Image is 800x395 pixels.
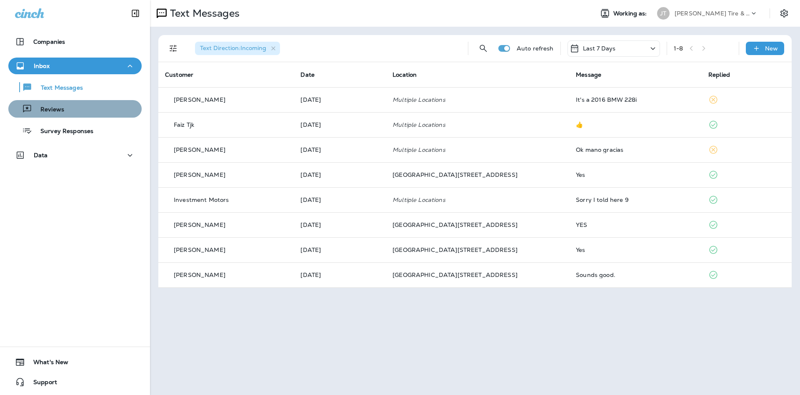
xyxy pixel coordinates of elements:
[576,272,695,278] div: Sounds good.
[174,121,194,128] p: Faiz Tjk
[300,272,379,278] p: Sep 9, 2025 10:22 AM
[392,196,562,203] p: Multiple Locations
[34,152,48,159] p: Data
[576,96,695,103] div: It's a 2016 BMW 228i
[8,147,142,164] button: Data
[576,71,601,78] span: Message
[32,106,64,114] p: Reviews
[517,45,554,52] p: Auto refresh
[300,71,315,78] span: Date
[25,359,68,369] span: What's New
[8,33,142,50] button: Companies
[300,121,379,128] p: Sep 11, 2025 03:48 PM
[34,63,50,69] p: Inbox
[765,45,778,52] p: New
[613,10,649,17] span: Working as:
[392,221,517,229] span: [GEOGRAPHIC_DATA][STREET_ADDRESS]
[8,78,142,96] button: Text Messages
[657,7,670,20] div: JT
[8,58,142,74] button: Inbox
[576,247,695,253] div: Yes
[674,45,683,52] div: 1 - 8
[8,122,142,139] button: Survey Responses
[675,10,750,17] p: [PERSON_NAME] Tire & Auto
[392,146,562,153] p: Multiple Locations
[392,246,517,254] span: [GEOGRAPHIC_DATA][STREET_ADDRESS]
[174,247,225,253] p: [PERSON_NAME]
[195,42,280,55] div: Text Direction:Incoming
[777,6,792,21] button: Settings
[475,40,492,57] button: Search Messages
[32,84,83,92] p: Text Messages
[392,71,417,78] span: Location
[8,374,142,390] button: Support
[300,247,379,253] p: Sep 9, 2025 10:49 AM
[300,146,379,153] p: Sep 11, 2025 11:17 AM
[167,7,240,20] p: Text Messages
[174,272,225,278] p: [PERSON_NAME]
[392,271,517,279] span: [GEOGRAPHIC_DATA][STREET_ADDRESS]
[300,171,379,178] p: Sep 10, 2025 03:09 PM
[708,71,730,78] span: Replied
[174,171,225,178] p: [PERSON_NAME]
[300,96,379,103] p: Sep 14, 2025 12:05 PM
[174,196,229,203] p: Investment Motors
[576,146,695,153] div: Ok mano gracias
[576,171,695,178] div: Yes
[392,171,517,179] span: [GEOGRAPHIC_DATA][STREET_ADDRESS]
[392,121,562,128] p: Multiple Locations
[392,96,562,103] p: Multiple Locations
[124,5,147,22] button: Collapse Sidebar
[174,221,225,228] p: [PERSON_NAME]
[8,354,142,370] button: What's New
[174,96,225,103] p: [PERSON_NAME]
[583,45,616,52] p: Last 7 Days
[576,121,695,128] div: 👍
[8,100,142,118] button: Reviews
[200,44,266,52] span: Text Direction : Incoming
[300,221,379,228] p: Sep 9, 2025 03:26 PM
[33,38,65,45] p: Companies
[25,379,57,389] span: Support
[174,146,225,153] p: [PERSON_NAME]
[165,71,193,78] span: Customer
[165,40,182,57] button: Filters
[576,221,695,228] div: YES
[32,128,93,136] p: Survey Responses
[300,196,379,203] p: Sep 10, 2025 09:33 AM
[576,196,695,203] div: Sorry I told here 9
